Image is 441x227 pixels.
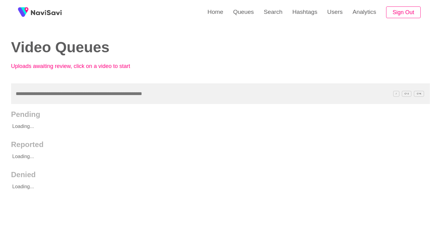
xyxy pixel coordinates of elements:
[11,39,211,56] h2: Video Queues
[11,110,430,119] h2: Pending
[414,91,424,97] span: C^K
[402,91,412,97] span: C^J
[386,6,421,18] button: Sign Out
[11,179,388,194] p: Loading...
[15,5,31,20] img: fireSpot
[11,170,430,179] h2: Denied
[11,119,388,134] p: Loading...
[31,9,62,15] img: fireSpot
[11,149,388,164] p: Loading...
[393,91,399,97] span: /
[11,140,430,149] h2: Reported
[11,63,147,70] p: Uploads awaiting review, click on a video to start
